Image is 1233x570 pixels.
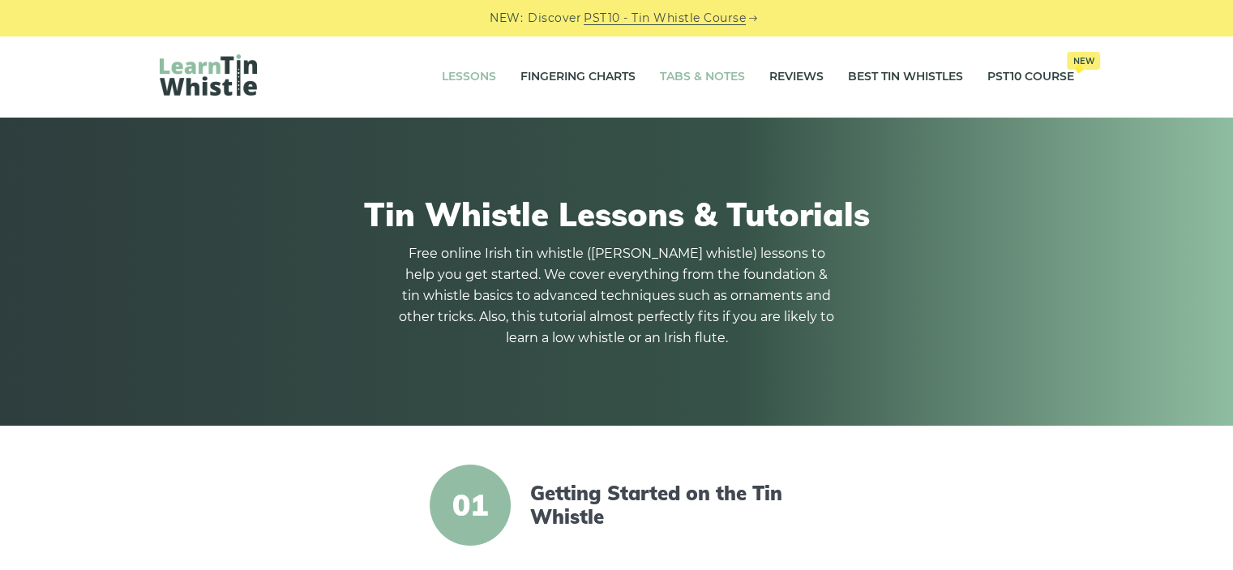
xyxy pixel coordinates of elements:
a: Best Tin Whistles [848,57,963,97]
img: LearnTinWhistle.com [160,54,257,96]
h1: Tin Whistle Lessons & Tutorials [160,195,1074,234]
p: Free online Irish tin whistle ([PERSON_NAME] whistle) lessons to help you get started. We cover e... [398,243,836,349]
span: New [1067,52,1100,70]
a: PST10 CourseNew [987,57,1074,97]
a: Fingering Charts [520,57,636,97]
a: Lessons [442,57,496,97]
a: Tabs & Notes [660,57,745,97]
a: Reviews [769,57,824,97]
span: 01 [430,465,511,546]
a: Getting Started on the Tin Whistle [530,482,809,529]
